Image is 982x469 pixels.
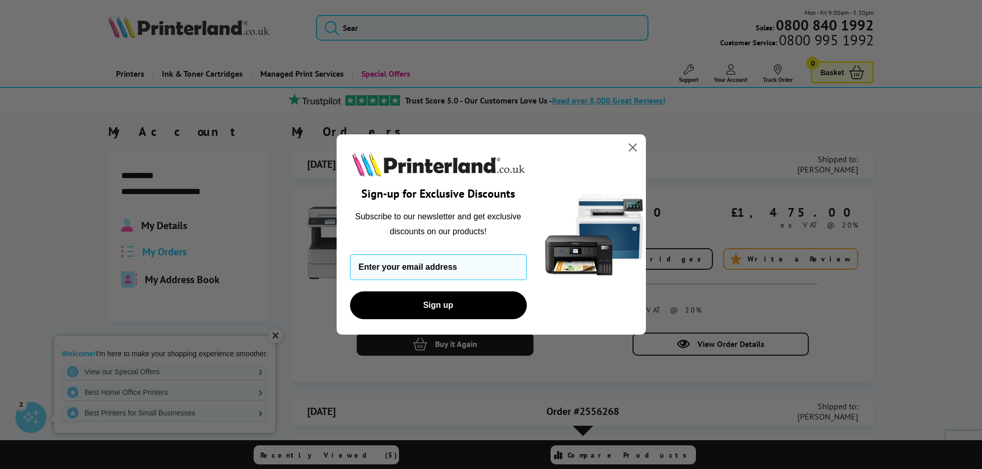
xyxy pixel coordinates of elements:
span: Sign-up for Exclusive Discounts [361,186,515,201]
img: Printerland.co.uk [350,150,527,179]
button: Sign up [350,291,527,319]
img: 5290a21f-4df8-4860-95f4-ea1e8d0e8904.png [543,134,646,335]
button: Close dialog [624,138,642,157]
span: Subscribe to our newsletter and get exclusive discounts on our products! [355,212,521,235]
input: Enter your email address [350,254,527,280]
